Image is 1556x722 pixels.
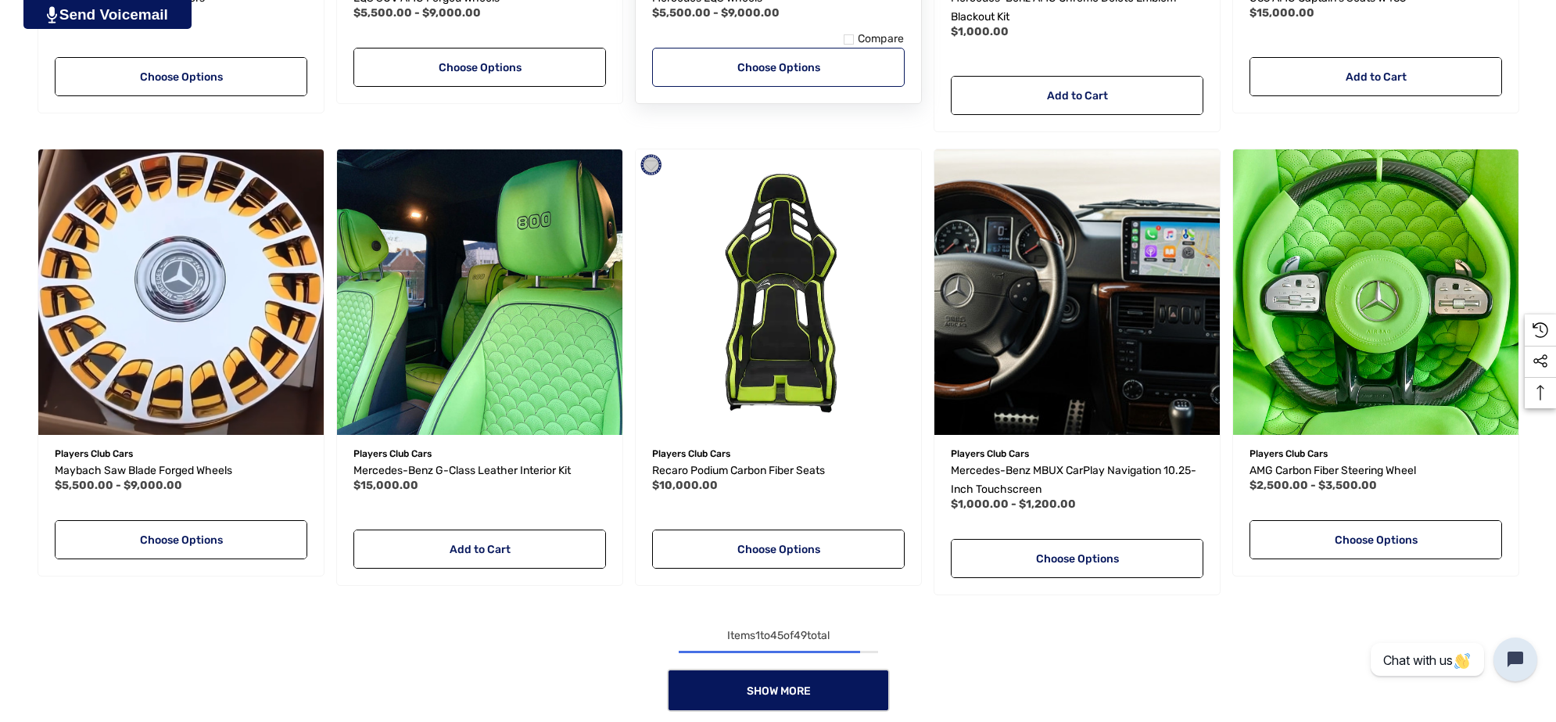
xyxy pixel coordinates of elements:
span: Maybach Saw Blade Forged Wheels [55,464,232,477]
a: Mercedes-Benz MBUX CarPlay Navigation 10.25-inch Touchscreen,Price range from $1,000.00 to $1,200.00 [934,149,1220,435]
a: Choose Options [951,539,1203,578]
span: $2,500.00 - $3,500.00 [1249,479,1377,492]
a: Choose Options [55,57,307,96]
img: PjwhLS0gR2VuZXJhdG9yOiBHcmF2aXQuaW8gLS0+PHN2ZyB4bWxucz0iaHR0cDovL3d3dy53My5vcmcvMjAwMC9zdmciIHhtb... [47,6,57,23]
span: $15,000.00 [1249,6,1314,20]
a: Add to Cart [1249,57,1502,96]
span: $5,500.00 - $9,000.00 [353,6,481,20]
span: 49 [794,629,807,642]
a: AMG Carbon Fiber Steering Wheel,Price range from $2,500.00 to $3,500.00 [1233,149,1518,435]
span: $1,000.00 [951,25,1009,38]
span: Mercedes-Benz G-Class Leather Interior Kit [353,464,571,477]
a: Choose Options [1249,520,1502,559]
img: Mercedes AMG Steering Wheel [1233,149,1518,435]
a: Maybach Saw Blade Forged Wheels,Price range from $5,500.00 to $9,000.00 [38,149,324,435]
a: AMG Carbon Fiber Steering Wheel,Price range from $2,500.00 to $3,500.00 [1249,462,1502,480]
p: Players Club Cars [951,444,1203,464]
span: $5,500.00 - $9,000.00 [55,479,182,492]
a: Mercedes-Benz G-Class Leather Interior Kit,$15,000.00 [353,462,606,480]
p: Players Club Cars [1249,444,1502,464]
a: Choose Options [652,48,905,87]
a: Choose Options [652,530,905,569]
span: $1,000.00 - $1,200.00 [951,497,1076,511]
a: Recaro Podium Carbon Fiber Seats,$10,000.00 [652,462,905,480]
a: Add to Cart [951,76,1203,115]
span: Show More [746,684,810,698]
svg: Social Media [1533,354,1548,369]
a: Recaro Podium Carbon Fiber Seats,$10,000.00 [636,149,921,435]
span: Mercedes-Benz MBUX CarPlay Navigation 10.25-inch Touchscreen [951,464,1196,496]
span: 1 [755,629,760,642]
img: For Sale: Recaro Podium Carbon Fiber Seats [636,149,921,435]
a: Mercedes-Benz G-Class Leather Interior Kit,$15,000.00 [337,149,622,435]
img: Custom G Wagon Interior [337,149,622,435]
p: Players Club Cars [353,444,606,464]
a: Choose Options [353,48,606,87]
span: 45 [770,629,783,642]
a: Show More [667,669,890,712]
a: Add to Cart [353,530,606,569]
svg: Top [1525,385,1556,401]
span: $15,000.00 [353,479,418,492]
p: Players Club Cars [55,444,307,464]
img: MBUX Multimedia System with 12" Touchscreen [934,149,1220,435]
a: Maybach Saw Blade Forged Wheels,Price range from $5,500.00 to $9,000.00 [55,462,307,480]
div: Items to of total [31,627,1525,645]
span: Compare [858,32,905,46]
p: Players Club Cars [652,444,905,464]
span: $10,000.00 [652,479,718,492]
span: AMG Carbon Fiber Steering Wheel [1249,464,1416,477]
img: S680 Maybach Wheels [38,149,324,435]
a: Choose Options [55,520,307,559]
nav: pagination [31,627,1525,712]
a: Mercedes-Benz MBUX CarPlay Navigation 10.25-inch Touchscreen,Price range from $1,000.00 to $1,200.00 [951,462,1203,499]
span: Recaro Podium Carbon Fiber Seats [652,464,825,477]
svg: Recently Viewed [1533,322,1548,338]
span: $5,500.00 - $9,000.00 [652,6,780,20]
